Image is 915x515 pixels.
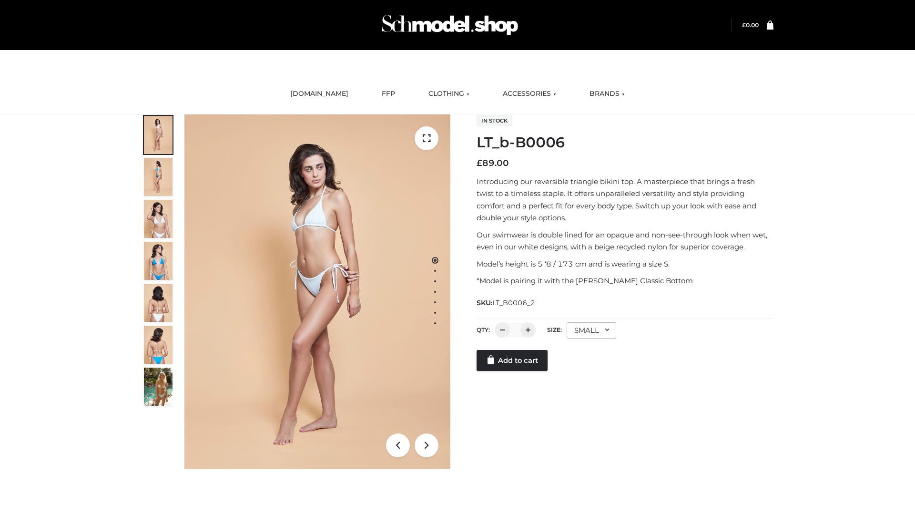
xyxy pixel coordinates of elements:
[144,242,173,280] img: ArielClassicBikiniTop_CloudNine_AzureSky_OW114ECO_4-scaled.jpg
[477,258,773,270] p: Model’s height is 5 ‘8 / 173 cm and is wearing a size S.
[547,326,562,333] label: Size:
[492,299,535,307] span: LT_B0006_2
[283,83,356,104] a: [DOMAIN_NAME]
[144,326,173,364] img: ArielClassicBikiniTop_CloudNine_AzureSky_OW114ECO_8-scaled.jpg
[144,116,173,154] img: ArielClassicBikiniTop_CloudNine_AzureSky_OW114ECO_1-scaled.jpg
[567,322,616,339] div: SMALL
[477,326,490,333] label: QTY:
[477,350,548,371] a: Add to cart
[421,83,477,104] a: CLOTHING
[477,158,482,168] span: £
[477,175,773,224] p: Introducing our reversible triangle bikini top. A masterpiece that brings a fresh twist to a time...
[375,83,402,104] a: FFP
[378,6,521,44] img: Schmodel Admin 964
[477,115,512,126] span: In stock
[742,21,759,29] a: £0.00
[477,275,773,287] p: *Model is pairing it with the [PERSON_NAME] Classic Bottom
[582,83,632,104] a: BRANDS
[144,284,173,322] img: ArielClassicBikiniTop_CloudNine_AzureSky_OW114ECO_7-scaled.jpg
[144,368,173,406] img: Arieltop_CloudNine_AzureSky2.jpg
[144,158,173,196] img: ArielClassicBikiniTop_CloudNine_AzureSky_OW114ECO_2-scaled.jpg
[477,158,509,168] bdi: 89.00
[144,200,173,238] img: ArielClassicBikiniTop_CloudNine_AzureSky_OW114ECO_3-scaled.jpg
[477,134,773,151] h1: LT_b-B0006
[477,297,536,309] span: SKU:
[496,83,563,104] a: ACCESSORIES
[477,229,773,253] p: Our swimwear is double lined for an opaque and non-see-through look when wet, even in our white d...
[742,21,759,29] bdi: 0.00
[742,21,746,29] span: £
[184,114,450,469] img: LT_b-B0006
